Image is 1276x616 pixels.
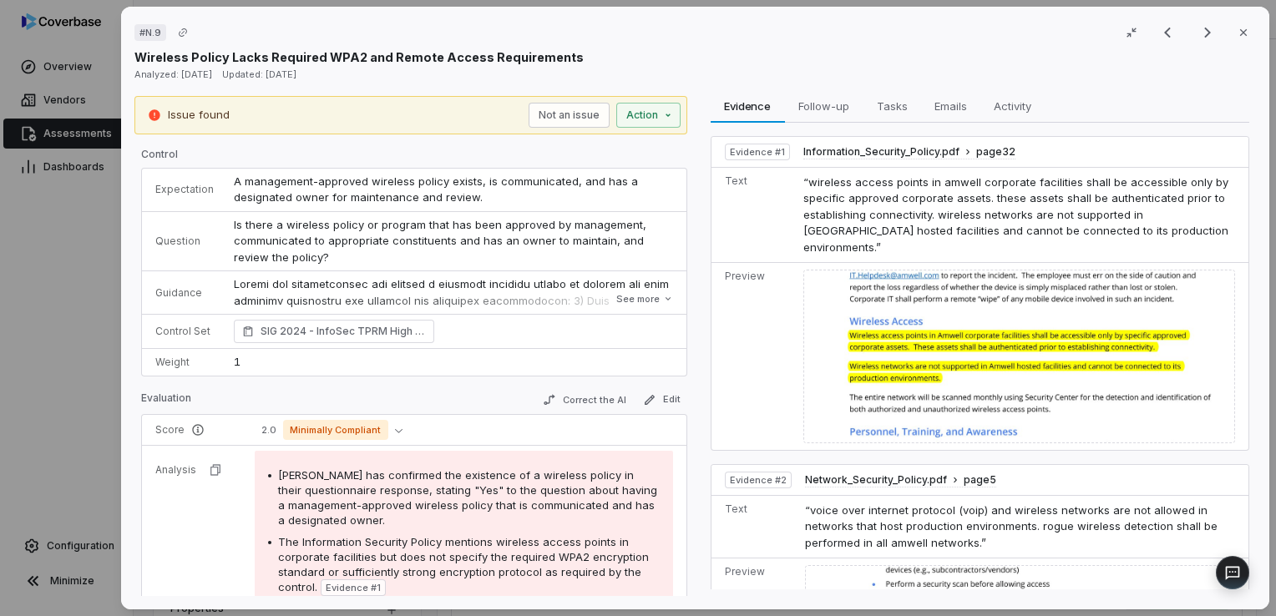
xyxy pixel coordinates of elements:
span: Updated: [DATE] [222,68,296,80]
span: SIG 2024 - InfoSec TPRM High Framework [261,323,426,340]
td: Text [711,167,796,263]
span: “wireless access points in amwell corporate facilities shall be accessible only by specific appro... [803,175,1228,254]
button: Edit [635,390,686,410]
p: Guidance [155,286,214,300]
p: Score [155,423,235,437]
span: Tasks [869,95,914,117]
span: Evidence # 1 [729,145,784,159]
span: Information_Security_Policy.pdf [803,145,960,159]
p: Question [155,235,214,248]
p: Wireless Policy Lacks Required WPA2 and Remote Access Requirements [134,48,584,66]
button: 2.0Minimally Compliant [255,420,409,440]
span: page 32 [976,145,1015,159]
span: Evidence [717,95,777,117]
td: Text [711,495,797,558]
button: See more [610,284,677,314]
span: Evidence # 1 [326,581,381,594]
span: Analyzed: [DATE] [134,68,212,80]
span: Evidence # 2 [729,473,786,487]
button: Information_Security_Policy.pdfpage32 [803,145,1015,159]
td: Preview [711,263,796,450]
span: Network_Security_Policy.pdf [805,473,947,487]
span: “voice over internet protocol (voip) and wireless networks are not allowed in networks that host ... [805,503,1218,549]
span: The Information Security Policy mentions wireless access points in corporate facilities but does ... [278,535,649,593]
p: Analysis [155,463,196,477]
p: Loremi dol sitametconsec adi elitsed d eiusmodt incididu utlabo et dolorem ali enim adminimv quis... [234,276,673,569]
p: Control Set [155,325,214,338]
p: Issue found [168,107,230,124]
button: Network_Security_Policy.pdfpage5 [805,473,996,487]
span: # N.9 [139,26,161,39]
span: 1 [234,355,241,368]
span: page 5 [964,473,996,487]
p: Weight [155,356,214,369]
button: Next result [1191,23,1224,43]
span: Is there a wireless policy or program that has been approved by management, communicated to appro... [234,218,650,264]
button: Previous result [1151,23,1184,43]
button: Copy link [168,18,198,48]
span: Follow-up [792,95,856,117]
button: Correct the AI [535,390,632,410]
p: Control [141,148,687,168]
span: Activity [986,95,1037,117]
span: Emails [927,95,973,117]
p: Expectation [155,183,214,196]
button: Action [615,103,680,128]
button: Not an issue [528,103,609,128]
span: Minimally Compliant [283,420,388,440]
p: Evaluation [141,391,191,412]
span: [PERSON_NAME] has confirmed the existence of a wireless policy in their questionnaire response, s... [278,468,657,527]
img: 5cfc9400cadf4ab18f1cef0efca349fb_original.jpg_w1200.jpg [803,270,1235,443]
span: A management-approved wireless policy exists, is communicated, and has a designated owner for mai... [234,174,641,204]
